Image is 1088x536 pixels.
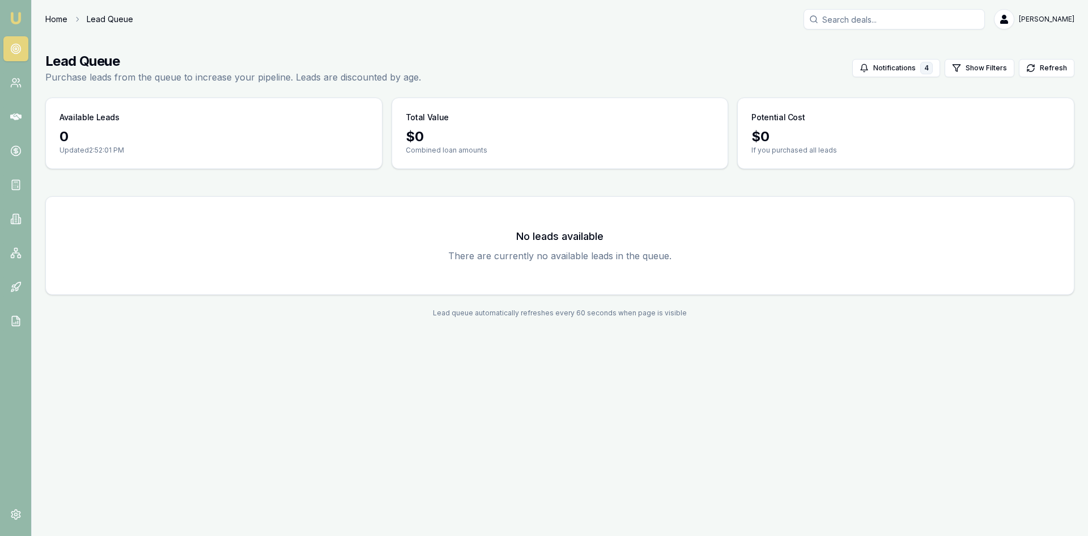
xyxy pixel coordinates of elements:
[804,9,985,29] input: Search deals
[59,229,1060,244] h3: No leads available
[406,128,715,146] div: $ 0
[945,59,1014,77] button: Show Filters
[59,112,120,123] h3: Available Leads
[406,112,449,123] h3: Total Value
[751,128,1060,146] div: $ 0
[45,14,67,25] a: Home
[59,128,368,146] div: 0
[59,146,368,155] p: Updated 2:52:01 PM
[751,146,1060,155] p: If you purchased all leads
[751,112,805,123] h3: Potential Cost
[45,52,421,70] h1: Lead Queue
[45,309,1074,318] div: Lead queue automatically refreshes every 60 seconds when page is visible
[45,70,421,84] p: Purchase leads from the queue to increase your pipeline. Leads are discounted by age.
[920,62,933,74] div: 4
[9,11,23,25] img: emu-icon-u.png
[59,249,1060,263] p: There are currently no available leads in the queue.
[406,146,715,155] p: Combined loan amounts
[45,14,133,25] nav: breadcrumb
[1019,15,1074,24] span: [PERSON_NAME]
[852,59,940,77] button: Notifications4
[87,14,133,25] span: Lead Queue
[1019,59,1074,77] button: Refresh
